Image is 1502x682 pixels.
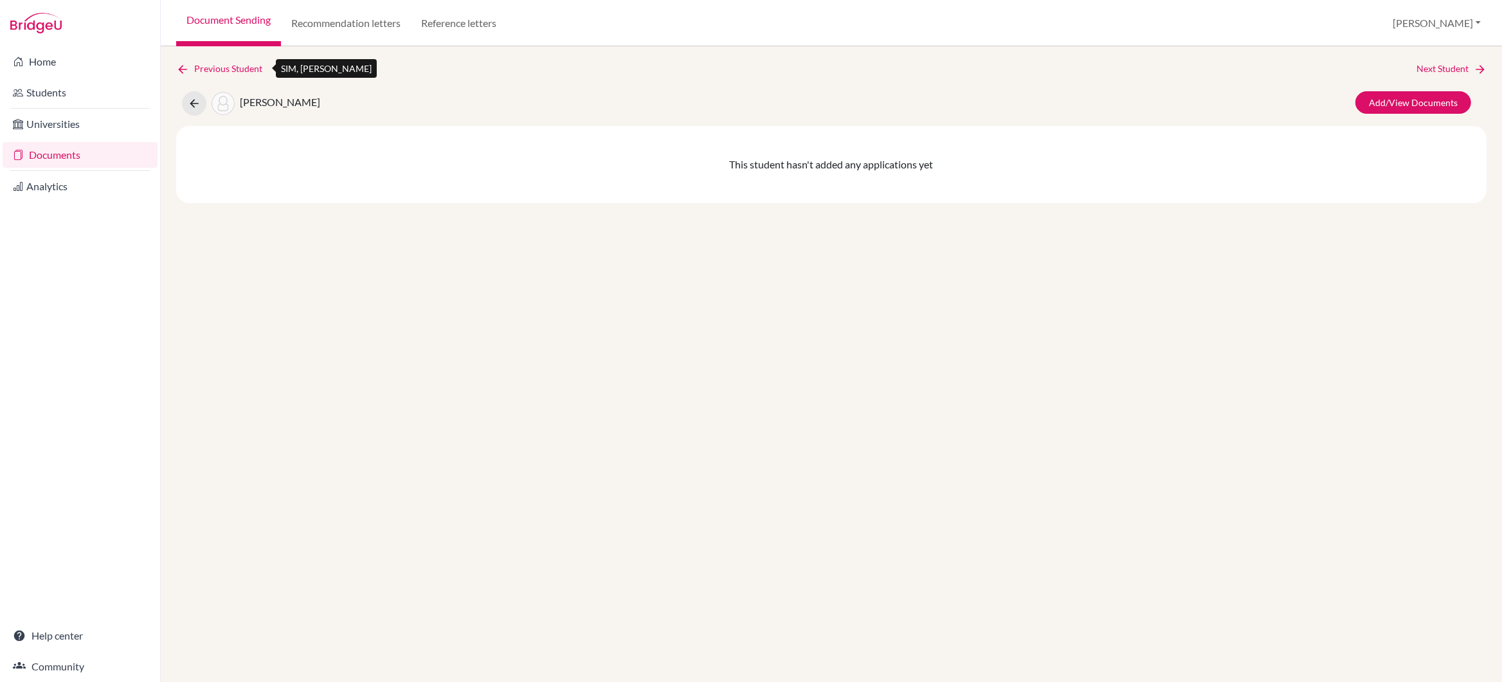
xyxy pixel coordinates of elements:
a: Next Student [1416,62,1487,76]
a: Universities [3,111,158,137]
img: Bridge-U [10,13,62,33]
span: [PERSON_NAME] [240,96,320,108]
a: Add/View Documents [1355,91,1471,114]
div: This student hasn't added any applications yet [176,126,1487,203]
a: Analytics [3,174,158,199]
a: Documents [3,142,158,168]
a: Previous Student [176,62,273,76]
div: SIM, [PERSON_NAME] [276,59,377,78]
a: Community [3,654,158,679]
a: Students [3,80,158,105]
a: Help center [3,623,158,649]
a: Home [3,49,158,75]
button: [PERSON_NAME] [1387,11,1487,35]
